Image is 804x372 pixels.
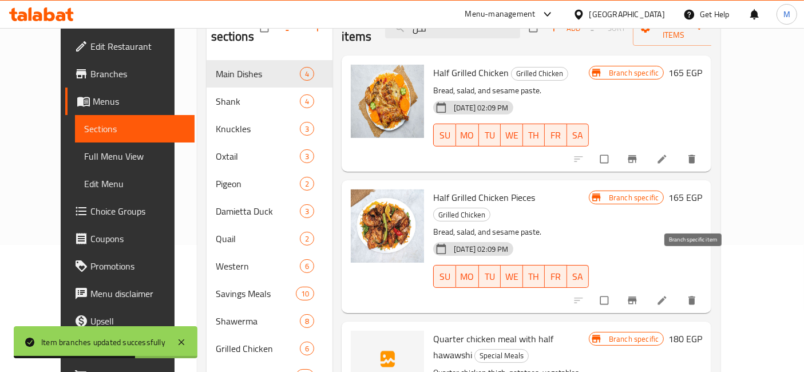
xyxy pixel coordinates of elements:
[604,192,663,203] span: Branch specific
[593,290,617,311] span: Select to update
[207,170,333,197] div: Pigeon2
[75,143,195,170] a: Full Menu View
[90,314,186,328] span: Upsell
[668,331,702,347] h6: 180 EGP
[656,153,670,165] a: Edit menu item
[300,94,314,108] div: items
[567,124,589,147] button: SA
[216,94,300,108] span: Shank
[484,127,496,144] span: TU
[300,96,314,107] span: 4
[65,280,195,307] a: Menu disclaimer
[207,335,333,362] div: Grilled Chicken6
[604,334,663,345] span: Branch specific
[296,287,314,300] div: items
[433,189,535,206] span: Half Grilled Chicken Pieces
[300,124,314,134] span: 3
[433,64,509,81] span: Half Grilled Chicken
[438,268,451,285] span: SU
[84,122,186,136] span: Sections
[300,122,314,136] div: items
[84,149,186,163] span: Full Menu View
[528,268,540,285] span: TH
[65,225,195,252] a: Coupons
[545,265,567,288] button: FR
[216,177,300,191] span: Pigeon
[351,65,424,138] img: Half Grilled Chicken
[572,268,584,285] span: SA
[216,259,300,273] span: Western
[300,206,314,217] span: 3
[90,67,186,81] span: Branches
[668,65,702,81] h6: 165 EGP
[207,225,333,252] div: Quail2
[475,349,528,362] span: Special Meals
[461,127,474,144] span: MO
[216,149,300,163] div: Oxtail
[300,69,314,80] span: 4
[296,288,314,299] span: 10
[207,60,333,88] div: Main Dishes4
[549,127,562,144] span: FR
[342,11,371,45] h2: Menu items
[456,124,479,147] button: MO
[433,330,553,363] span: Quarter chicken meal with half hawawshi
[300,314,314,328] div: items
[300,177,314,191] div: items
[449,244,513,255] span: [DATE] 02:09 PM
[501,124,523,147] button: WE
[90,287,186,300] span: Menu disclaimer
[300,261,314,272] span: 6
[207,197,333,225] div: Damietta Duck3
[505,127,518,144] span: WE
[465,7,536,21] div: Menu-management
[679,288,707,313] button: delete
[90,204,186,218] span: Choice Groups
[90,232,186,246] span: Coupons
[668,189,702,205] h6: 165 EGP
[300,343,314,354] span: 6
[433,225,589,239] p: Bread, salad, and sesame paste.
[433,265,456,288] button: SU
[474,349,529,363] div: Special Meals
[604,68,663,78] span: Branch specific
[207,143,333,170] div: Oxtail3
[90,259,186,273] span: Promotions
[75,115,195,143] a: Sections
[505,268,518,285] span: WE
[620,288,647,313] button: Branch-specific-item
[545,124,567,147] button: FR
[216,232,300,246] span: Quail
[449,102,513,113] span: [DATE] 02:09 PM
[300,342,314,355] div: items
[93,94,186,108] span: Menus
[461,268,474,285] span: MO
[216,342,300,355] span: Grilled Chicken
[216,287,296,300] span: Savings Meals
[351,189,424,263] img: Half Grilled Chicken Pieces
[211,11,261,45] h2: Menu sections
[84,177,186,191] span: Edit Menu
[207,252,333,280] div: Western6
[438,127,451,144] span: SU
[512,67,568,80] span: Grilled Chicken
[679,147,707,172] button: delete
[484,268,496,285] span: TU
[65,88,195,115] a: Menus
[65,197,195,225] a: Choice Groups
[207,280,333,307] div: Savings Meals10
[433,84,589,98] p: Bread, salad, and sesame paste.
[65,33,195,60] a: Edit Restaurant
[433,124,456,147] button: SU
[656,295,670,306] a: Edit menu item
[300,149,314,163] div: items
[300,259,314,273] div: items
[300,232,314,246] div: items
[216,314,300,328] span: Shawerma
